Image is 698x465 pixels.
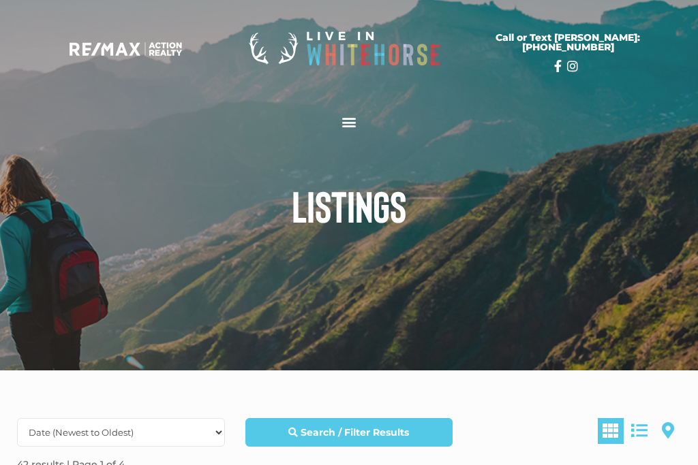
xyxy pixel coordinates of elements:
[463,25,673,60] a: Call or Text [PERSON_NAME]: [PHONE_NUMBER]
[479,33,656,52] span: Call or Text [PERSON_NAME]: [PHONE_NUMBER]
[301,426,409,438] strong: Search / Filter Results
[7,184,691,227] h1: Listings
[245,418,453,447] a: Search / Filter Results
[338,111,361,133] div: Menu Toggle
